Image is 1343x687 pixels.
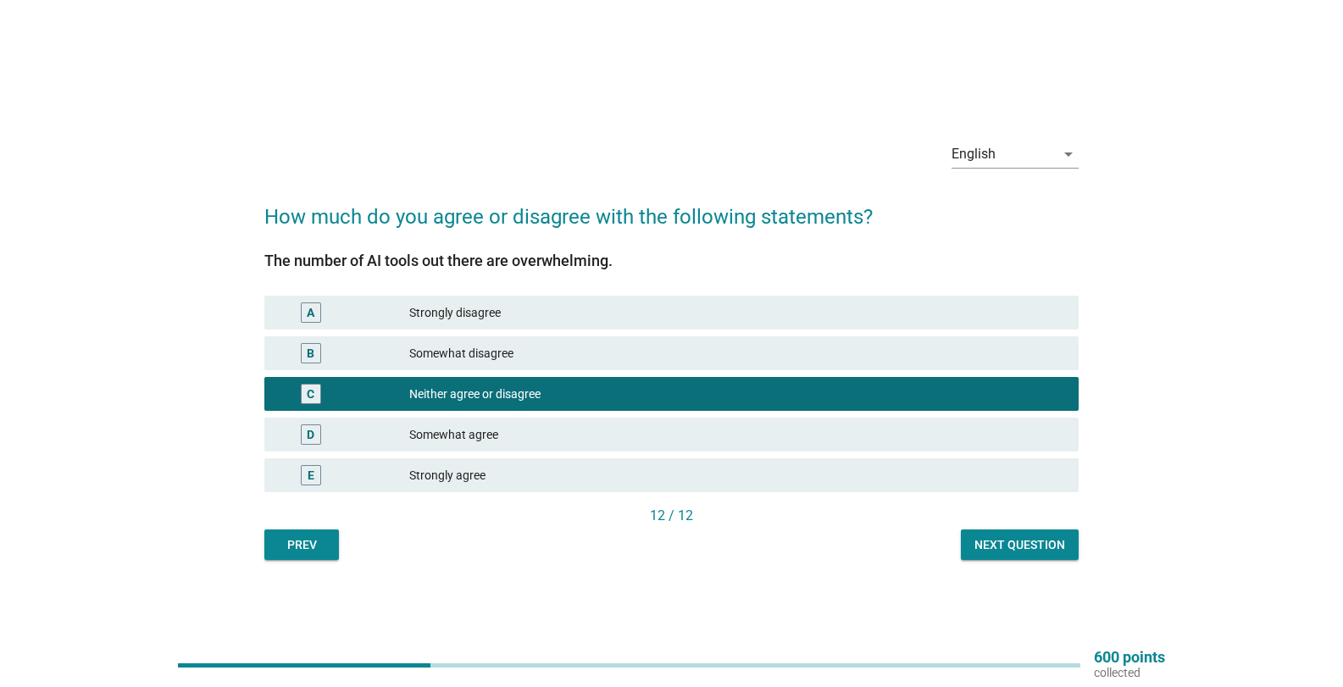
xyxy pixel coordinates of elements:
[264,529,339,560] button: Prev
[409,343,1065,363] div: Somewhat disagree
[409,302,1065,323] div: Strongly disagree
[264,506,1079,526] div: 12 / 12
[961,529,1079,560] button: Next question
[307,345,314,363] div: B
[278,536,325,554] div: Prev
[974,536,1065,554] div: Next question
[1094,650,1165,665] p: 600 points
[952,147,996,162] div: English
[307,426,314,444] div: D
[409,465,1065,485] div: Strongly agree
[1058,144,1079,164] i: arrow_drop_down
[409,424,1065,445] div: Somewhat agree
[1094,665,1165,680] p: collected
[264,185,1079,232] h2: How much do you agree or disagree with the following statements?
[409,384,1065,404] div: Neither agree or disagree
[308,467,314,485] div: E
[264,249,1079,272] div: The number of AI tools out there are overwhelming.
[307,304,314,322] div: A
[307,385,314,403] div: C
